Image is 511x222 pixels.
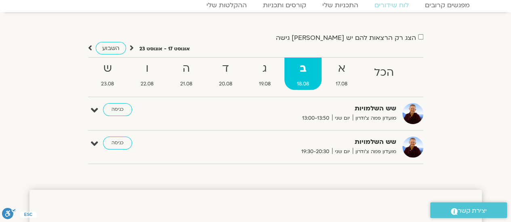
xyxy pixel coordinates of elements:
[284,60,322,78] strong: ב
[89,80,127,88] span: 23.08
[299,147,332,156] span: 19:30-20:30
[139,45,190,53] p: אוגוסט 17 - אוגוסט 23
[332,147,353,156] span: יום שני
[198,103,396,114] strong: שש השלמויות
[89,58,127,90] a: ש23.08
[284,58,322,90] a: ב18.08
[198,137,396,147] strong: שש השלמויות
[332,114,353,122] span: יום שני
[366,1,417,9] a: לוח שידורים
[168,58,205,90] a: ה21.08
[89,60,127,78] strong: ש
[246,60,283,78] strong: ג
[353,114,396,122] span: מועדון פמה צ'ודרון
[128,80,166,88] span: 22.08
[362,64,406,82] strong: הכל
[102,44,120,52] span: השבוע
[206,60,245,78] strong: ד
[323,60,360,78] strong: א
[103,137,132,149] a: כניסה
[276,34,416,41] label: הצג רק הרצאות להם יש [PERSON_NAME] גישה
[362,58,406,90] a: הכל
[430,202,507,218] a: יצירת קשר
[417,1,478,9] a: מפגשים קרובים
[246,58,283,90] a: ג19.08
[128,60,166,78] strong: ו
[206,58,245,90] a: ד20.08
[168,60,205,78] strong: ה
[128,58,166,90] a: ו22.08
[458,205,487,216] span: יצירת קשר
[103,103,132,116] a: כניסה
[96,42,126,54] a: השבוע
[168,80,205,88] span: 21.08
[34,1,478,9] nav: Menu
[255,1,314,9] a: קורסים ותכניות
[284,80,322,88] span: 18.08
[323,58,360,90] a: א17.08
[246,80,283,88] span: 19.08
[299,114,332,122] span: 13:00-13:50
[314,1,366,9] a: התכניות שלי
[206,80,245,88] span: 20.08
[323,80,360,88] span: 17.08
[353,147,396,156] span: מועדון פמה צ'ודרון
[198,1,255,9] a: ההקלטות שלי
